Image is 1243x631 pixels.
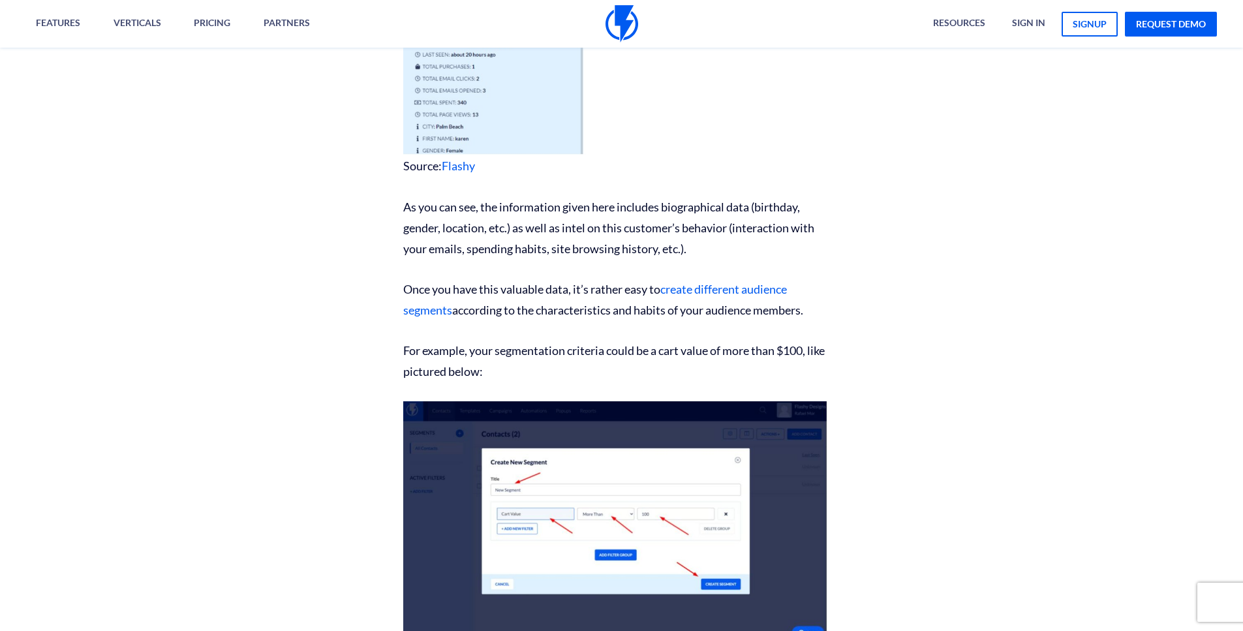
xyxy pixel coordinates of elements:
[442,159,475,173] a: Flashy
[1125,12,1217,37] a: request demo
[403,340,827,382] p: For example, your segmentation criteria could be a cart value of more than $100, like pictured be...
[1062,12,1118,37] a: signup
[403,196,827,259] p: As you can see, the information given here includes biographical data (birthday, gender, location...
[403,282,787,317] a: create different audience segments
[403,279,827,320] p: Once you have this valuable data, it’s rather easy to according to the characteristics and habits...
[403,155,827,177] figcaption: Source:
